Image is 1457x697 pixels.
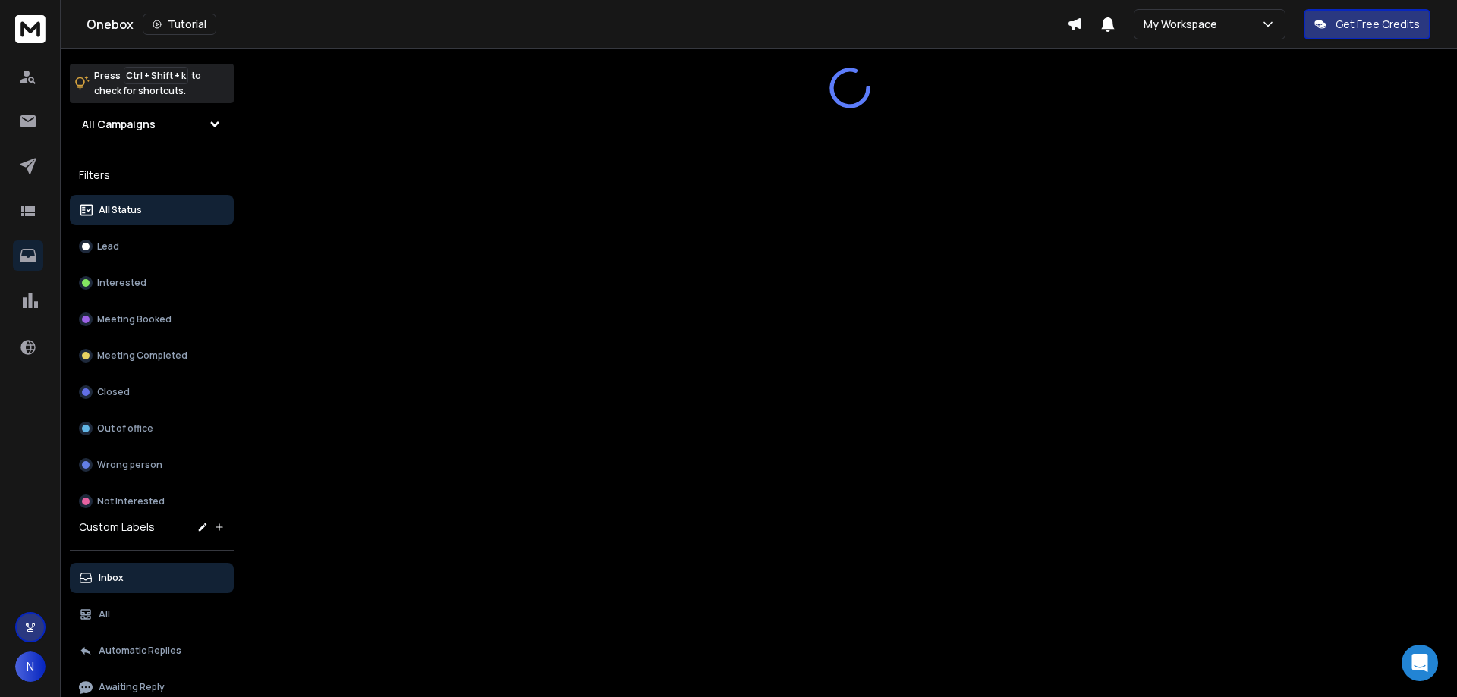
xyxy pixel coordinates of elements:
button: Meeting Completed [70,341,234,371]
button: Closed [70,377,234,407]
p: Inbox [99,572,124,584]
p: Automatic Replies [99,645,181,657]
button: N [15,651,46,682]
button: Wrong person [70,450,234,480]
span: Ctrl + Shift + k [124,67,188,84]
p: All [99,608,110,620]
button: Not Interested [70,486,234,516]
p: Not Interested [97,495,165,507]
button: Get Free Credits [1304,9,1430,39]
h1: All Campaigns [82,117,156,132]
button: Lead [70,231,234,262]
p: Wrong person [97,459,162,471]
p: All Status [99,204,142,216]
button: Inbox [70,563,234,593]
button: Tutorial [143,14,216,35]
p: Awaiting Reply [99,681,165,693]
h3: Filters [70,165,234,186]
p: My Workspace [1144,17,1223,32]
p: Meeting Completed [97,350,187,362]
button: All [70,599,234,629]
p: Meeting Booked [97,313,172,325]
button: All Status [70,195,234,225]
p: Lead [97,240,119,253]
button: Out of office [70,413,234,444]
p: Get Free Credits [1336,17,1420,32]
button: Interested [70,268,234,298]
button: All Campaigns [70,109,234,140]
button: Automatic Replies [70,636,234,666]
div: Open Intercom Messenger [1402,645,1438,681]
button: Meeting Booked [70,304,234,334]
p: Interested [97,277,146,289]
p: Closed [97,386,130,398]
p: Out of office [97,422,153,435]
p: Press to check for shortcuts. [94,68,201,99]
h3: Custom Labels [79,520,155,535]
div: Onebox [87,14,1067,35]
